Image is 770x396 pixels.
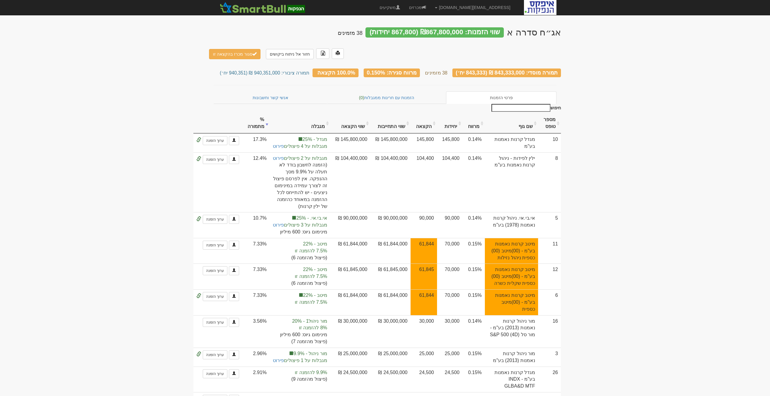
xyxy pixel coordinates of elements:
input: חיפוש [491,104,550,112]
td: הקצאה בפועל לקבוצה 'מיטב' 22.0% [270,289,330,315]
label: חיפוש [489,104,561,112]
td: מיטב קרנות נאמנות בע"מ - (00)מיטב כספית [485,289,538,315]
td: 145,800 [411,133,437,152]
span: אי.בי.אי. - 25% [273,215,327,222]
td: 12 [538,263,561,289]
a: פירוט [273,222,284,227]
th: שווי הקצאה: activate to sort column ascending [330,113,370,133]
div: שווי הזמנות: ₪867,800,000 (867,800 יחידות) [365,27,504,38]
span: מגבלות על 1 פיצולים [273,357,327,364]
td: 0.15% [463,289,485,315]
img: SmartBull Logo [218,2,306,14]
th: שם גוף : activate to sort column ascending [485,113,538,133]
a: ערוך הזמנה [203,369,227,378]
a: אנשי קשר וחשבונות [214,91,327,104]
td: 25,000 [411,348,437,367]
th: שווי התחייבות: activate to sort column ascending [370,113,410,133]
td: 104,400,000 ₪ [330,152,370,212]
td: 24,500,000 ₪ [330,367,370,392]
td: אחוז הקצאה להצעה זו 88.3% [411,289,437,315]
a: הזמנות עם חריגות ממגבלות(0) [327,91,446,104]
td: הקצאה בפועל לקבוצת סמארטבול 9.9%, לתשומת ליבך: עדכון המגבלות ישנה את אפשרויות ההקצאה הסופיות. [270,348,330,367]
a: חזור אל ניתוח ביקושים [266,49,314,59]
th: מספר טופס: activate to sort column ascending [538,113,561,133]
span: מיטב - 22% [273,292,327,299]
span: מגדל - 25% [273,136,327,143]
td: הקצאה בפועל לקבוצה 'מיטב' 22.0% [270,263,330,289]
td: 0.14% [463,315,485,348]
td: 0.14% [463,212,485,238]
span: 7.5% להזמנה זו [273,299,327,306]
td: 90,000,000 ₪ [370,212,410,238]
td: 70,000 [437,238,463,264]
td: מגדל קרנות נאמנות בע"מ - INDX GLBA&D MTF [485,367,538,392]
td: 145,800 [437,133,463,152]
td: 26 [538,367,561,392]
span: מינימום גיוס: 600 מיליון [273,331,327,338]
th: % מתמורה: activate to sort column ascending [242,113,270,133]
td: 8 [538,152,561,212]
td: 145,800,000 ₪ [330,133,370,152]
span: מור ניהול - 9.9% [273,350,327,357]
div: מרווח סגירה: 0.150% [364,69,420,77]
span: 7.5% להזמנה זו [273,273,327,280]
td: 24,500,000 ₪ [370,367,410,392]
td: 25,000,000 ₪ [330,348,370,367]
td: 0.15% [463,263,485,289]
td: הקצאה בפועל לקבוצת סמארטבול 25%, לתשומת ליבך: עדכון המגבלות ישנה את אפשרויות ההקצאה הסופיות. [270,133,330,152]
td: 6 [538,289,561,315]
td: 7.33% [242,289,270,315]
th: מגבלה: activate to sort column ascending [270,113,330,133]
td: 25,000,000 ₪ [370,348,410,367]
td: 7.33% [242,263,270,289]
td: 61,845,000 ₪ [330,263,370,289]
a: ערוך הזמנה [203,292,227,301]
a: ערוך הזמנה [203,318,227,327]
button: סגור מכרז בהקצאה זו [209,49,260,59]
span: מגבלות על 2 פיצולים [273,155,327,162]
a: ערוך הזמנה [203,215,227,224]
td: אחוז הקצאה להצעה זו 88.3% [411,238,437,264]
img: excel-file-black.png [321,51,325,56]
td: 0.15% [463,367,485,392]
td: 145,800,000 ₪ [370,133,410,152]
span: 8% להזמנה זו [273,324,327,331]
small: תמורה ציבורי: 940,351,000 ₪ (940,351 יח׳) [220,70,310,75]
td: 61,844,000 ₪ [330,238,370,264]
td: 24,500 [411,367,437,392]
th: מרווח : activate to sort column ascending [463,113,485,133]
span: מור ניהול1 - 20% [273,318,327,325]
td: מור ניהול קרנות נאמנות (2013) בע"מ [485,348,538,367]
td: מגדל קרנות נאמנות בע"מ [485,133,538,152]
td: 90,000,000 ₪ [330,212,370,238]
th: הקצאה: activate to sort column ascending [411,113,437,133]
td: 16 [538,315,561,348]
td: 3 [538,348,561,367]
span: (הזמנה לחשבון בודד לא תעלה על 9.9% מסך ההנפקה. אין לפרסם פיצול זה לצורך עמידה במינימום ניצעים - י... [273,162,327,210]
td: הקצאה בפועל לקבוצה 'מור ניהול1' 9.96% [270,315,330,348]
span: מגבלות על 4 פיצולים [273,143,327,150]
td: 61,844,000 ₪ [370,238,410,264]
td: 104,400 [411,152,437,212]
td: 104,400 [437,152,463,212]
td: 30,000,000 ₪ [370,315,410,348]
a: פירוט [273,156,284,161]
td: 30,000,000 ₪ [330,315,370,348]
td: 0.15% [463,348,485,367]
td: 10 [538,133,561,152]
span: מינימום גיוס: 600 מיליון [273,229,327,236]
span: 9.9% להזמנה זו [273,369,327,376]
a: פירוט [273,144,284,149]
td: מיטב קרנות נאמנות בע"מ - (00)מיטב (00) כספית שקלית כשרה [485,263,538,289]
a: ערוך הזמנה [203,266,227,275]
span: (פיצול מהזמנה 9) [273,376,327,383]
td: אחוז הקצאה להצעה זו 88.3% [411,263,437,289]
div: פאי ריביות בע"מ - אג״ח (סדרה א) - הנפקה לציבור [507,27,561,37]
td: 70,000 [437,289,463,315]
span: מיטב - 22% [273,266,327,273]
td: הקצאה בפועל לקבוצה 'מיטב' 22.0% [270,238,330,264]
a: ערוך הזמנה [203,350,227,359]
td: 61,844,000 ₪ [330,289,370,315]
span: מיטב - 22% [273,241,327,248]
a: ערוך הזמנה [203,241,227,250]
